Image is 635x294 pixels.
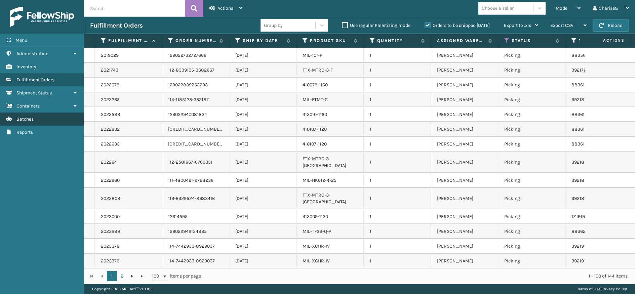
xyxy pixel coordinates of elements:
label: Status [512,38,552,44]
a: 2022633 [101,141,120,148]
span: items per page [152,271,201,281]
a: 2022641 [101,159,119,166]
a: 2023000 [101,213,120,220]
td: 12614595 [162,209,229,224]
a: 392183337909 [571,159,603,165]
td: [CREDIT_CARD_NUMBER] [162,137,229,152]
td: [DATE] [229,107,296,122]
td: [PERSON_NAME] [431,239,498,254]
span: Fulfillment Orders [16,77,54,83]
a: 2021743 [101,67,118,74]
div: | [577,284,627,294]
a: 2019029 [101,52,119,59]
td: 1 [364,137,431,152]
td: [PERSON_NAME] [431,188,498,209]
td: 129022942154835 [162,224,229,239]
a: MIL-FTMT-G [303,97,328,102]
td: [DATE] [229,48,296,63]
a: 392186580167 [571,196,602,201]
a: 1 [107,271,117,281]
a: 2022632 [101,126,120,133]
td: [PERSON_NAME] [431,224,498,239]
a: 883617146829 [571,141,602,147]
td: 1 [364,188,431,209]
td: [DATE] [229,92,296,107]
span: Export CSV [550,23,573,28]
a: 2022803 [101,195,120,202]
td: [DATE] [229,254,296,268]
td: [DATE] [229,209,296,224]
button: Reload [593,19,629,32]
td: 1 [364,152,431,173]
td: 1 [364,92,431,107]
span: Containers [16,103,40,109]
label: Tracking Number [579,38,620,44]
a: MIL-HK612-4-25 [303,177,336,183]
a: MIL-101-P [303,52,322,58]
td: 1 [364,48,431,63]
label: Ship By Date [243,38,283,44]
td: Picking [498,92,565,107]
label: Order Number [175,38,216,44]
a: 413009-1130 [303,214,328,219]
a: Go to the next page [127,271,137,281]
a: 1ZJ919W40317499722 [571,214,617,219]
td: 111-4800421-9728236 [162,173,229,188]
a: FTX-MTRC-3-[GEOGRAPHIC_DATA] [303,156,346,168]
td: [PERSON_NAME] [431,92,498,107]
td: [DATE] [229,152,296,173]
td: 1 [364,63,431,78]
td: Picking [498,209,565,224]
a: 2023289 [101,228,120,235]
td: [DATE] [229,122,296,137]
td: 129022940081834 [162,107,229,122]
span: Actions [217,5,233,11]
label: Product SKU [310,38,351,44]
span: Export to .xls [504,23,531,28]
td: Picking [498,63,565,78]
td: 129022839253293 [162,78,229,92]
td: 114-7442933-8929037 [162,254,229,268]
a: 2023379 [101,258,119,264]
a: 392191471239 [571,243,600,249]
td: [DATE] [229,173,296,188]
span: Go to the next page [129,274,135,279]
a: 883617145638 [571,126,602,132]
a: 392183462692 [571,177,603,183]
span: Mode [556,5,567,11]
label: Assigned Warehouse [437,38,485,44]
a: 2022660 [101,177,120,184]
td: 114-1185123-3321811 [162,92,229,107]
td: 1 [364,122,431,137]
td: [DATE] [229,239,296,254]
td: 1 [364,78,431,92]
a: 2022583 [101,111,120,118]
a: 883616565369 [571,112,603,117]
label: Use regular Palletizing mode [342,23,410,28]
a: MIL-TFSB-Q-A [303,228,331,234]
div: Group by [264,22,283,29]
span: Menu [15,37,27,43]
td: [PERSON_NAME] [431,173,498,188]
a: Privacy Policy [601,287,627,291]
a: MIL-XCHR-IV [303,258,330,264]
p: Copyright 2023 Milliard™ v 1.0.185 [92,284,153,294]
td: 114-7442933-8929037 [162,239,229,254]
td: 1 [364,173,431,188]
a: 883622730192 [571,228,603,234]
td: Picking [498,107,565,122]
a: 2023378 [101,243,120,250]
td: Picking [498,224,565,239]
span: Administration [16,51,48,56]
td: [CREDIT_CARD_NUMBER] [162,122,229,137]
td: Picking [498,188,565,209]
td: 1 [364,254,431,268]
a: 410107-1120 [303,126,327,132]
td: [DATE] [229,63,296,78]
span: Shipment Status [16,90,52,96]
td: 112-2501667-6769051 [162,152,229,173]
td: [PERSON_NAME] [431,63,498,78]
a: Go to the last page [137,271,147,281]
td: 1 [364,107,431,122]
a: 2022265 [101,96,120,103]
